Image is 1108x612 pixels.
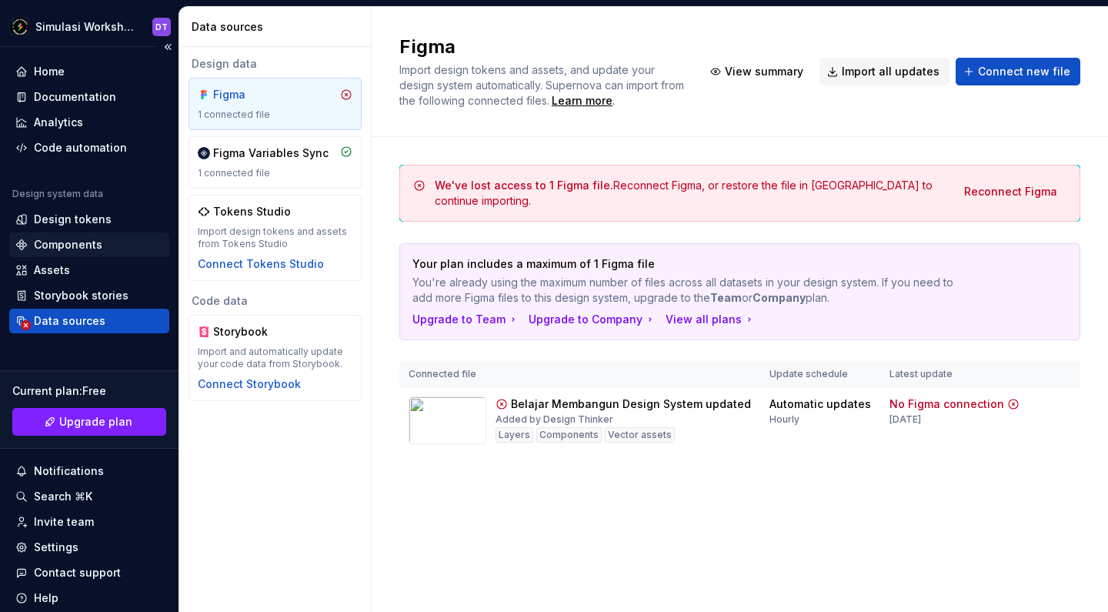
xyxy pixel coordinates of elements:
a: Components [9,232,169,257]
div: Figma Variables Sync [213,145,329,161]
b: Company [753,291,806,304]
th: Latest update [880,362,1029,387]
a: Assets [9,258,169,283]
a: Home [9,59,169,84]
a: Data sources [9,309,169,333]
a: Settings [9,535,169,560]
span: Connect new file [978,64,1070,79]
span: Import all updates [842,64,939,79]
span: Upgrade plan [59,414,132,430]
div: Analytics [34,115,83,130]
img: a5820be2-52a3-47f2-b035-bee48cfc5069.png [11,18,29,36]
div: Settings [34,540,78,555]
div: Help [34,590,58,606]
button: Upgrade to Company [529,312,656,327]
a: Code automation [9,135,169,160]
div: 1 connected file [198,167,352,179]
button: Collapse sidebar [157,36,179,58]
div: Data sources [192,19,365,35]
div: Code data [189,293,362,309]
a: Figma1 connected file [189,78,362,130]
a: Invite team [9,510,169,534]
button: Contact support [9,560,169,585]
button: Reconnect Figma [954,178,1067,206]
button: Connect Tokens Studio [198,256,324,272]
button: View all plans [666,312,756,327]
div: Documentation [34,89,116,105]
p: You're already using the maximum number of files across all datasets in your design system. If yo... [412,275,959,306]
th: Update schedule [760,362,880,387]
div: Hourly [769,413,799,426]
div: Notifications [34,463,104,479]
div: No Figma connection [889,396,1004,412]
a: Design tokens [9,207,169,232]
div: Search ⌘K [34,489,92,504]
div: Storybook stories [34,288,128,303]
button: Notifications [9,459,169,483]
div: Layers [496,427,533,443]
div: Design system data [12,188,103,200]
div: Assets [34,263,70,278]
div: Contact support [34,565,121,580]
div: 1 connected file [198,109,352,121]
div: Figma [213,87,287,102]
div: Components [536,427,602,443]
span: . [549,95,615,107]
div: Automatic updates [769,396,871,412]
a: Learn more [552,93,612,109]
h2: Figma [399,35,684,59]
div: Storybook [213,324,287,339]
div: Vector assets [605,427,675,443]
span: Import design tokens and assets, and update your design system automatically. Supernova can impor... [399,63,687,107]
div: Added by Design Thinker [496,413,613,426]
div: Import and automatically update your code data from Storybook. [198,346,352,370]
div: Data sources [34,313,105,329]
span: We've lost access to 1 Figma file. [435,179,613,192]
button: Search ⌘K [9,484,169,509]
button: Connect new file [956,58,1080,85]
div: Simulasi Workshop [35,19,134,35]
div: Design data [189,56,362,72]
button: Connect Storybook [198,376,301,392]
button: View summary [703,58,813,85]
b: Team [710,291,742,304]
a: StorybookImport and automatically update your code data from Storybook.Connect Storybook [189,315,362,401]
p: Your plan includes a maximum of 1 Figma file [412,256,959,272]
a: Documentation [9,85,169,109]
div: Belajar Membangun Design System updated [511,396,751,412]
a: Figma Variables Sync1 connected file [189,136,362,189]
a: Storybook stories [9,283,169,308]
a: Tokens StudioImport design tokens and assets from Tokens StudioConnect Tokens Studio [189,195,362,281]
div: Reconnect Figma, or restore the file in [GEOGRAPHIC_DATA] to continue importing. [435,178,945,209]
button: Help [9,586,169,610]
div: Invite team [34,514,94,530]
button: Simulasi WorkshopDT [3,10,175,43]
div: [DATE] [889,413,921,426]
div: Components [34,237,102,252]
button: Import all updates [819,58,949,85]
div: DT [155,21,168,33]
a: Analytics [9,110,169,135]
div: Current plan : Free [12,383,166,399]
span: View summary [725,64,803,79]
button: Upgrade to Team [412,312,519,327]
div: Home [34,64,65,79]
th: Connected file [399,362,760,387]
div: Design tokens [34,212,112,227]
span: Reconnect Figma [964,184,1057,199]
div: Code automation [34,140,127,156]
div: Import design tokens and assets from Tokens Studio [198,226,352,250]
div: Tokens Studio [213,204,291,219]
a: Upgrade plan [12,408,166,436]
